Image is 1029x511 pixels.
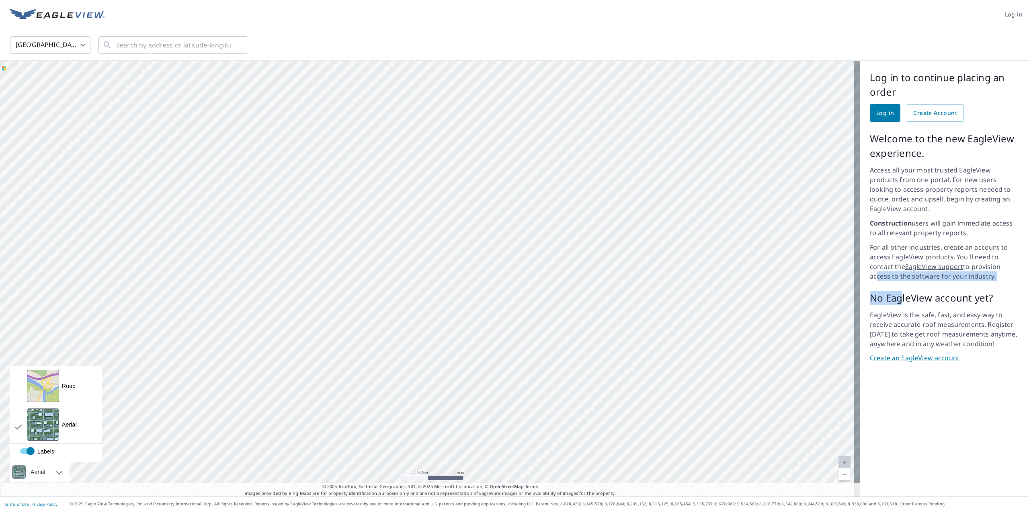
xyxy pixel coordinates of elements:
a: EagleView support [905,262,963,271]
p: | [4,502,57,507]
span: Log in [876,108,894,118]
input: Search by address or latitude-longitude [116,34,231,56]
img: EV Logo [10,9,105,21]
a: Terms [525,483,538,489]
p: Welcome to the new EagleView experience. [870,131,1019,160]
p: No EagleView account yet? [870,291,1019,305]
div: [GEOGRAPHIC_DATA] [10,34,90,56]
span: Log in [1005,10,1023,20]
a: Current Level 20, Zoom In Disabled [838,456,851,468]
p: For all other industries, create an account to access EagleView products. You'll need to contact ... [870,242,1019,281]
div: Aerial [62,421,77,429]
p: Log in to continue placing an order [870,70,1019,99]
p: Access all your most trusted EagleView products from one portal. For new users looking to access ... [870,165,1019,213]
div: View aerial and more... [10,366,102,462]
p: © 2025 Eagle View Technologies, Inc. and Pictometry International Corp. All Rights Reserved. Repo... [70,501,1025,507]
a: Log in [870,104,900,122]
a: Create Account [907,104,963,122]
strong: Construction [870,219,912,228]
a: Create an EagleView account [870,353,1019,363]
a: Current Level 20, Zoom Out [838,468,851,480]
div: enabled [10,444,102,462]
a: OpenStreetMap [490,483,523,489]
div: Aerial [10,462,70,482]
span: © 2025 TomTom, Earthstar Geographics SIO, © 2025 Microsoft Corporation, © [322,483,538,490]
span: Create Account [913,108,957,118]
label: Labels [10,447,118,456]
div: Aerial [28,462,48,482]
a: Privacy Policy [31,501,57,507]
div: Road [62,382,76,390]
p: EagleView is the safe, fast, and easy way to receive accurate roof measurements. Register [DATE] ... [870,310,1019,349]
a: Terms of Use [4,501,29,507]
p: users will gain immediate access to all relevant property reports. [870,218,1019,238]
